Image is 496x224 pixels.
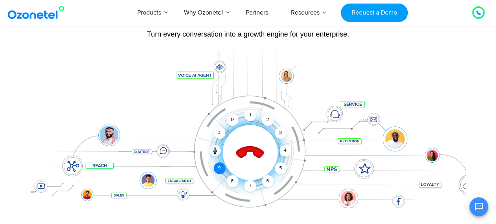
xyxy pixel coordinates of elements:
div: 0 [227,114,238,126]
div: 7 [244,180,256,192]
div: # [214,127,225,139]
div: 6 [262,175,274,187]
div: 8 [227,175,238,187]
div: 5 [274,162,286,174]
div: Turn every conversation into a growth engine for your enterprise. [31,30,466,39]
div: 3 [274,127,286,139]
button: Open chat [469,197,488,216]
div: 1 [244,109,256,121]
div: 2 [262,114,274,126]
div: 9 [214,162,225,174]
a: Request a Demo [341,4,408,22]
div: 4 [280,145,291,156]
